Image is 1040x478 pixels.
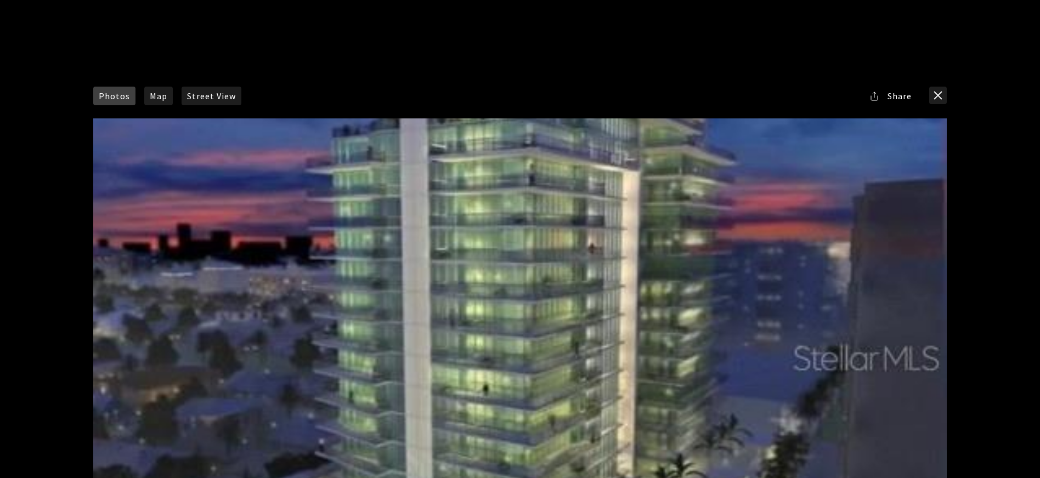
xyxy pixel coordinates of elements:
iframe: bss-luxurypresence [815,11,1029,177]
a: Street View [182,87,241,105]
span: Map [150,92,167,100]
a: Map [144,87,173,105]
span: Street View [187,92,236,100]
span: Photos [99,92,130,100]
a: Photos [93,87,135,105]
